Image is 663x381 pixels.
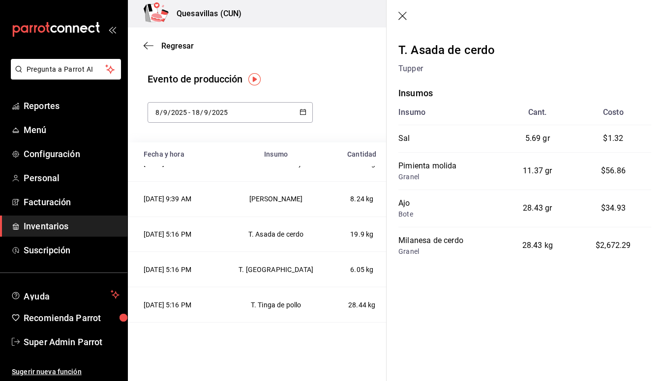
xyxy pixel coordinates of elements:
div: Evento de producción [148,72,243,86]
span: Regresar [161,41,194,51]
span: / [168,109,171,116]
span: Ayuda [24,289,107,300]
span: / [160,109,163,116]
input: Year [211,109,228,116]
img: Tooltip marker [248,73,261,85]
td: [DATE] 5:16 PM [128,323,219,358]
input: Year [171,109,187,116]
span: 11.37 gr [523,166,552,175]
td: 28.44 kg [332,287,391,323]
td: 6.05 kg [332,252,391,287]
td: 18.78 kg [332,323,391,358]
span: Pregunta a Parrot AI [27,64,106,75]
span: 5.69 gr [525,134,550,143]
span: 28.43 gr [523,203,552,213]
td: 19.9 kg [332,217,391,252]
td: [DATE] 5:16 PM [128,287,219,323]
button: Pregunta a Parrot AI [11,59,121,80]
th: Costo [575,100,651,125]
td: [DATE] 5:16 PM [128,252,219,287]
td: [PERSON_NAME] [219,181,333,217]
span: 28.43 kg [522,241,553,250]
th: Cant. [500,100,575,125]
span: Facturación [24,195,120,209]
div: Granel [398,172,484,182]
span: $56.86 [601,166,626,175]
span: $2,672.29 [596,241,631,250]
div: Granel [398,246,484,256]
td: T. Asada de cerdo [219,217,333,252]
span: - [188,109,190,116]
h3: Quesavillas (CUN) [169,8,241,20]
input: Month [163,109,168,116]
span: Personal [24,171,120,185]
div: Insumos [398,86,651,100]
div: Milanesa de cerdo [398,235,484,246]
div: Bote [398,209,484,219]
button: open_drawer_menu [108,26,116,33]
td: T. [GEOGRAPHIC_DATA] [219,252,333,287]
input: Day [155,109,160,116]
div: Tupper [398,63,651,75]
input: Day [191,109,200,116]
th: Insumo [398,100,500,125]
span: Recomienda Parrot [24,311,120,325]
td: T. Tinga de res [219,323,333,358]
span: Suscripción [24,244,120,257]
div: Cantidad [338,150,385,158]
span: Super Admin Parrot [24,335,120,349]
span: $1.32 [603,134,623,143]
span: / [200,109,203,116]
span: / [209,109,211,116]
span: Inventarios [24,219,120,233]
td: [DATE] 5:16 PM [128,217,219,252]
td: [DATE] 9:39 AM [128,181,219,217]
span: Menú [24,123,120,136]
div: T. Asada de cerdo [398,37,651,67]
div: Fecha y hora [144,150,213,158]
span: Reportes [24,99,120,112]
td: T. Tinga de pollo [219,287,333,323]
input: Month [204,109,209,116]
span: $34.93 [601,203,626,213]
div: Pimienta molida [398,161,484,172]
td: 8.24 kg [332,181,391,217]
a: Pregunta a Parrot AI [7,71,121,82]
span: Sugerir nueva función [12,367,120,377]
div: Insumo [225,150,327,158]
span: Configuración [24,147,120,161]
div: Ajo [398,198,484,209]
button: Regresar [144,41,194,51]
div: Sal [398,133,484,144]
